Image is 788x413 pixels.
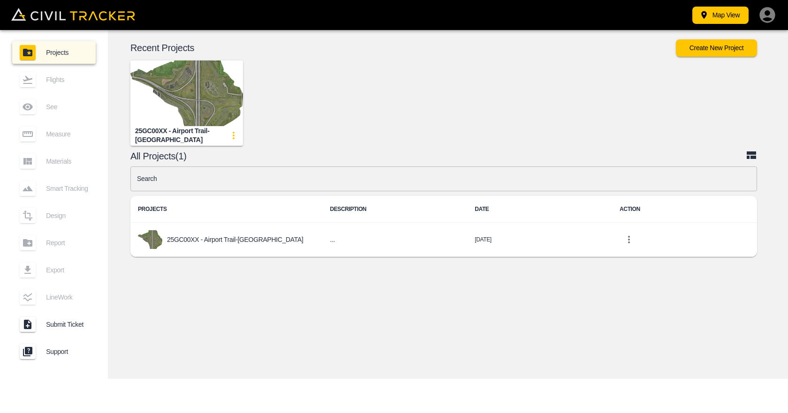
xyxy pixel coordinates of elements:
span: Projects [46,49,88,56]
button: update-card-details [224,126,243,145]
img: 25GC00XX - Airport Trail-NC [130,60,243,126]
a: Projects [12,41,96,64]
th: DESCRIPTION [322,196,467,223]
th: DATE [467,196,612,223]
a: Support [12,340,96,363]
p: All Projects(1) [130,152,746,160]
h6: ... [330,234,460,246]
div: 25GC00XX - Airport Trail-[GEOGRAPHIC_DATA] [135,127,224,144]
span: Support [46,348,88,355]
span: Submit Ticket [46,321,88,328]
td: [DATE] [467,223,612,257]
th: ACTION [612,196,757,223]
button: Create New Project [676,39,757,57]
p: 25GC00XX - Airport Trail-[GEOGRAPHIC_DATA] [167,236,303,243]
p: Recent Projects [130,44,676,52]
table: project-list-table [130,196,757,257]
a: Submit Ticket [12,313,96,336]
button: Map View [692,7,749,24]
th: PROJECTS [130,196,322,223]
img: Civil Tracker [11,8,135,21]
img: project-image [138,230,162,249]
